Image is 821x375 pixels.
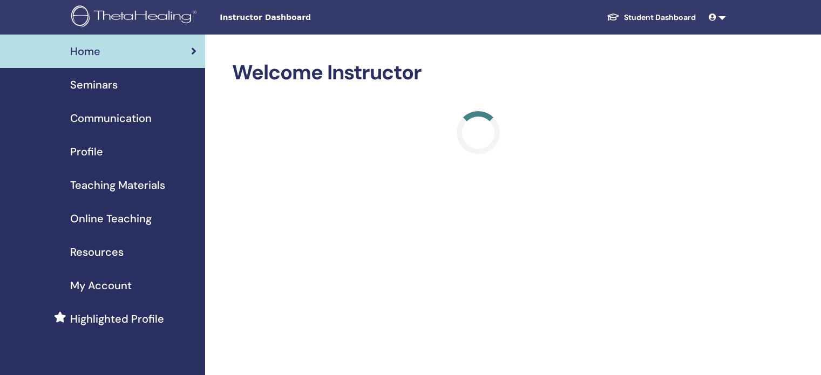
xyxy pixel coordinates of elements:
img: logo.png [71,5,200,30]
span: Instructor Dashboard [220,12,382,23]
span: Highlighted Profile [70,311,164,327]
span: Online Teaching [70,210,152,227]
span: Home [70,43,100,59]
h2: Welcome Instructor [232,60,724,85]
span: Resources [70,244,124,260]
span: Communication [70,110,152,126]
span: My Account [70,277,132,294]
span: Teaching Materials [70,177,165,193]
span: Seminars [70,77,118,93]
a: Student Dashboard [598,8,704,28]
span: Profile [70,144,103,160]
img: graduation-cap-white.svg [607,12,620,22]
